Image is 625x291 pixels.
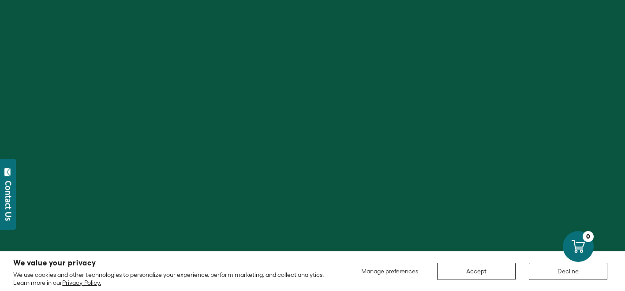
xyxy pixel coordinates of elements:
[4,181,13,221] div: Contact Us
[13,271,326,287] p: We use cookies and other technologies to personalize your experience, perform marketing, and coll...
[583,231,594,242] div: 0
[62,279,101,286] a: Privacy Policy.
[13,259,326,267] h2: We value your privacy
[529,263,607,280] button: Decline
[361,268,418,275] span: Manage preferences
[356,263,424,280] button: Manage preferences
[437,263,516,280] button: Accept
